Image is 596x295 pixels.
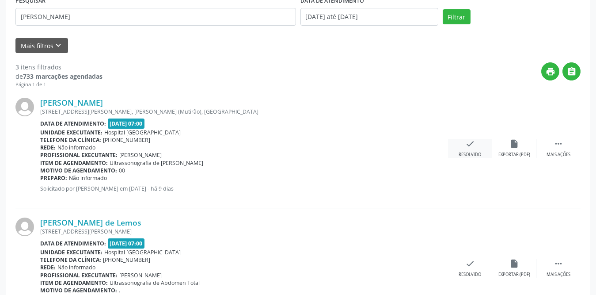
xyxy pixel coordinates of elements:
span: Hospital [GEOGRAPHIC_DATA] [104,129,181,136]
i:  [554,139,563,149]
span: . [119,287,120,294]
b: Rede: [40,264,56,271]
b: Unidade executante: [40,249,102,256]
b: Data de atendimento: [40,240,106,247]
b: Profissional executante: [40,272,118,279]
b: Rede: [40,144,56,151]
b: Telefone da clínica: [40,136,101,144]
button: Mais filtroskeyboard_arrow_down [15,38,68,54]
b: Unidade executante: [40,129,102,136]
span: Ultrassonografia de Abdomen Total [110,279,200,287]
span: [PERSON_NAME] [119,272,162,279]
strong: 733 marcações agendadas [23,72,102,80]
b: Motivo de agendamento: [40,167,117,174]
button: Filtrar [443,9,471,24]
span: 00 [119,167,125,174]
div: [STREET_ADDRESS][PERSON_NAME] [40,228,448,235]
b: Telefone da clínica: [40,256,101,264]
div: Exportar (PDF) [498,272,530,278]
div: Mais ações [547,272,570,278]
span: [PHONE_NUMBER] [103,256,150,264]
a: [PERSON_NAME] de Lemos [40,218,141,227]
i: insert_drive_file [509,259,519,268]
span: [PHONE_NUMBER] [103,136,150,144]
div: Resolvido [459,152,481,158]
b: Preparo: [40,174,67,182]
i: insert_drive_file [509,139,519,149]
div: Resolvido [459,272,481,278]
input: Nome, CNS [15,8,296,26]
span: Não informado [57,144,95,151]
img: img [15,218,34,236]
div: Mais ações [547,152,570,158]
i: check [465,259,475,268]
button:  [562,62,581,80]
b: Item de agendamento: [40,159,108,167]
div: Página 1 de 1 [15,81,102,88]
i:  [554,259,563,268]
i:  [567,67,577,77]
input: Selecione um intervalo [300,8,438,26]
p: Solicitado por [PERSON_NAME] em [DATE] - há 9 dias [40,185,448,192]
span: [DATE] 07:00 [108,119,145,129]
div: [STREET_ADDRESS][PERSON_NAME], [PERSON_NAME] (Mutirão), [GEOGRAPHIC_DATA] [40,108,448,115]
i: print [546,67,555,77]
b: Item de agendamento: [40,279,108,287]
a: [PERSON_NAME] [40,98,103,107]
div: Exportar (PDF) [498,152,530,158]
b: Motivo de agendamento: [40,287,117,294]
span: Ultrassonografia de [PERSON_NAME] [110,159,203,167]
span: Não informado [69,174,107,182]
b: Profissional executante: [40,151,118,159]
i: check [465,139,475,149]
span: Hospital [GEOGRAPHIC_DATA] [104,249,181,256]
b: Data de atendimento: [40,120,106,127]
span: [PERSON_NAME] [119,151,162,159]
div: 3 itens filtrados [15,62,102,72]
button: print [541,62,559,80]
span: [DATE] 07:00 [108,238,145,249]
span: Não informado [57,264,95,271]
img: img [15,98,34,116]
i: keyboard_arrow_down [53,41,63,50]
div: de [15,72,102,81]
